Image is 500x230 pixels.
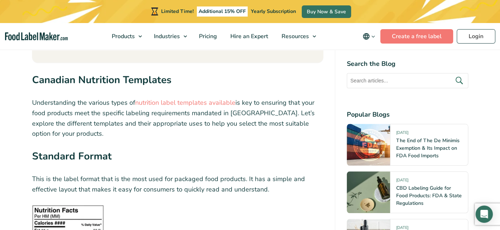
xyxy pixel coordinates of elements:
div: Open Intercom Messenger [475,206,493,223]
span: Additional 15% OFF [197,6,248,17]
a: Products [105,23,146,50]
a: nutrition label templates available [135,98,235,107]
a: Industries [147,23,191,50]
strong: Canadian Nutrition Templates [32,73,172,87]
a: Pricing [193,23,222,50]
input: Search articles... [347,73,468,88]
a: Hire an Expert [224,23,273,50]
a: Login [457,29,495,44]
p: Understanding the various types of is key to ensuring that your food products meet the specific l... [32,98,323,139]
a: Buy Now & Save [302,5,351,18]
h4: Popular Blogs [347,110,468,119]
span: Pricing [197,32,218,40]
span: [DATE] [396,130,408,138]
strong: Standard Format [32,149,112,163]
span: Limited Time! [161,8,194,15]
span: Industries [152,32,181,40]
span: Products [110,32,136,40]
span: Resources [279,32,310,40]
a: Create a free label [380,29,453,44]
h4: Search the Blog [347,59,468,69]
a: The End of The De Minimis Exemption & Its Impact on FDA Food Imports [396,137,460,159]
span: [DATE] [396,177,408,186]
p: This is the label format that is the most used for packaged food products. It has a simple and ef... [32,174,323,195]
a: Resources [275,23,320,50]
span: Yearly Subscription [251,8,296,15]
a: CBD Labeling Guide for Food Products: FDA & State Regulations [396,185,462,207]
span: Hire an Expert [228,32,269,40]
